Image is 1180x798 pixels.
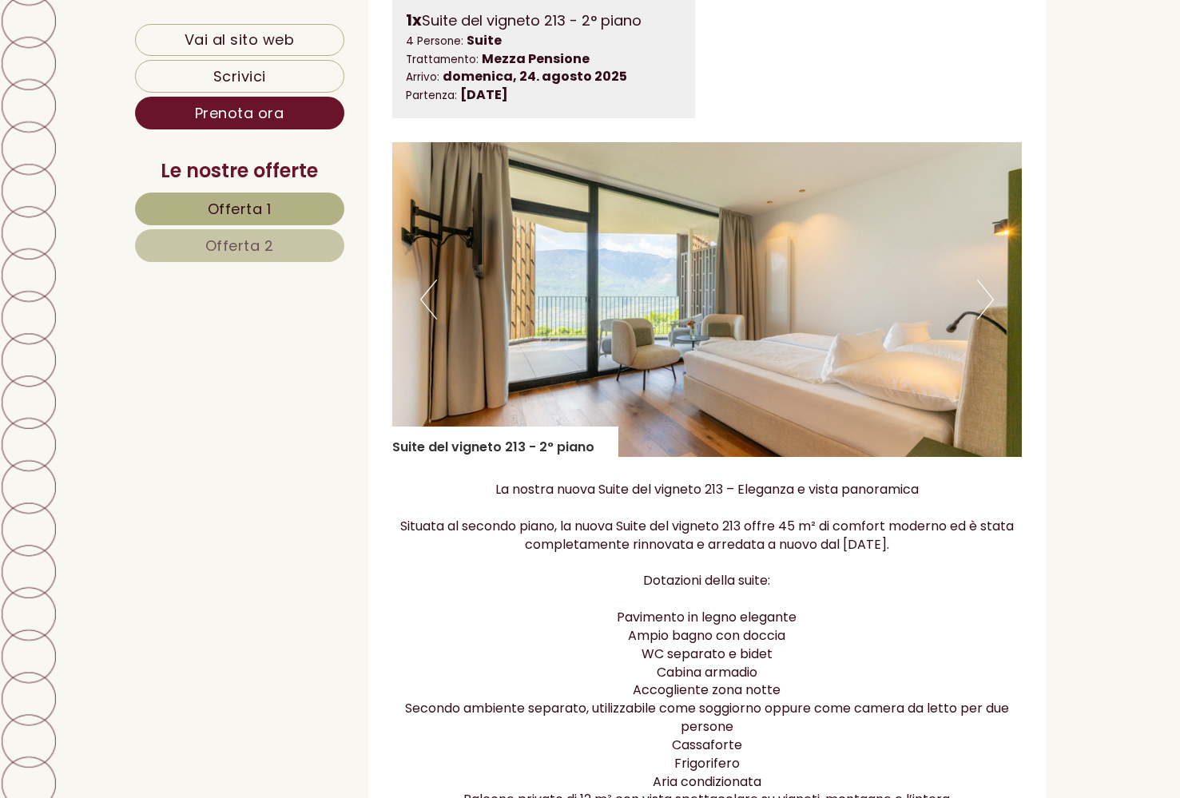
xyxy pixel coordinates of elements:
b: Suite [467,31,502,50]
small: 15:01 [24,81,263,92]
button: Next [977,280,994,320]
b: Mezza Pensione [482,50,590,68]
small: Trattamento: [406,52,479,67]
button: Invia [546,416,630,449]
small: 4 Persone: [406,34,463,49]
a: Vai al sito web [135,24,344,56]
img: image [392,142,1022,457]
div: Le nostre offerte [135,157,344,185]
div: Suite del vigneto 213 - 2° piano [406,9,681,32]
div: Suite del vigneto 213 - 2° piano [392,427,618,457]
div: Hotel Tenz [24,50,263,62]
small: Partenza: [406,88,457,103]
span: Offerta 1 [208,199,272,219]
b: [DATE] [460,85,508,104]
a: Prenota ora [135,97,344,129]
small: Arrivo: [406,69,439,85]
b: domenica, 24. agosto 2025 [443,67,627,85]
a: Scrivici [135,60,344,93]
button: Previous [420,280,437,320]
span: Offerta 2 [205,236,274,256]
b: 1x [406,9,422,31]
div: giovedì [279,12,352,38]
div: Buon giorno, come possiamo aiutarla? [12,46,271,95]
